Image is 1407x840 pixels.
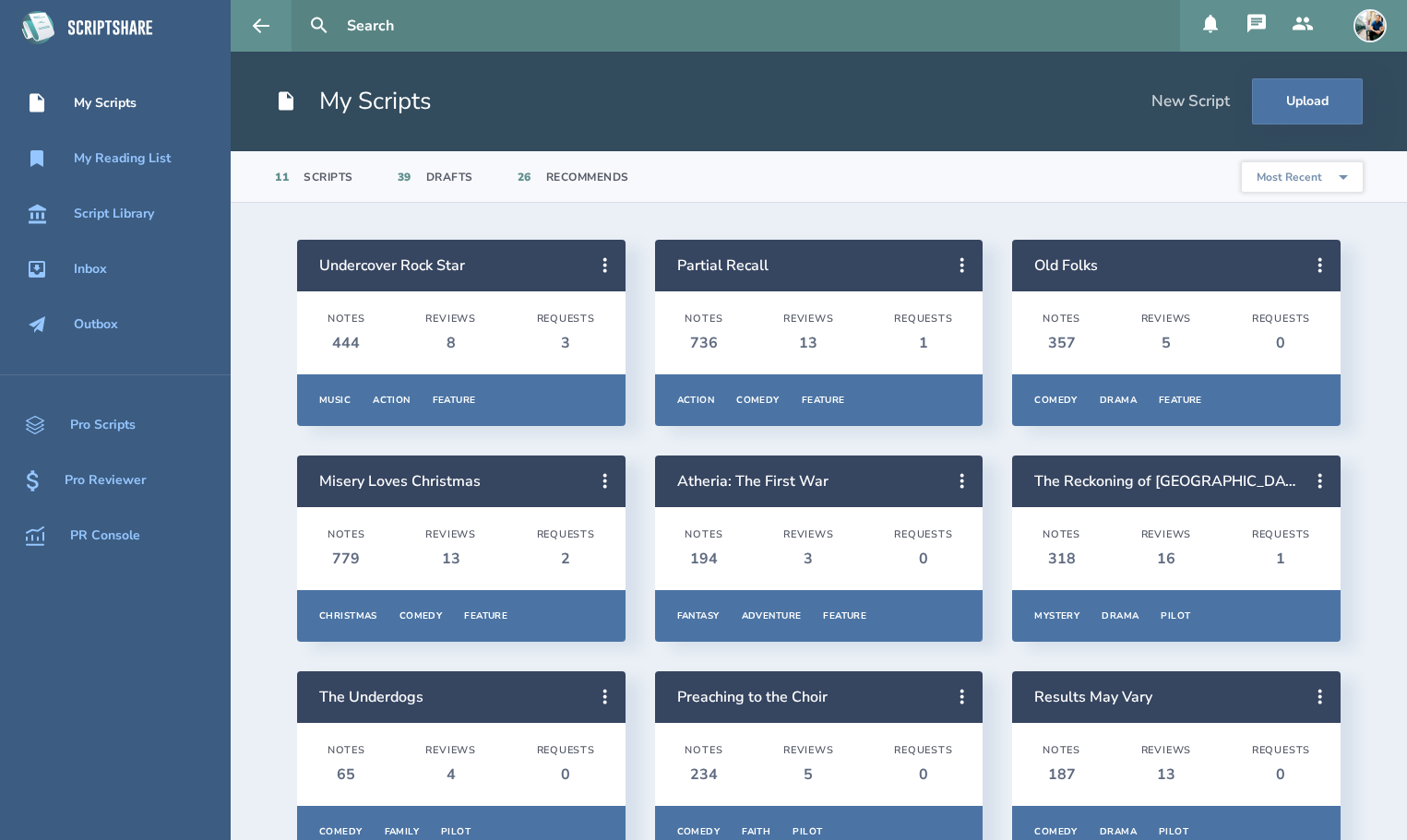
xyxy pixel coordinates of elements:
div: Requests [894,313,952,325]
div: Comedy [1034,394,1078,407]
div: Reviews [1141,744,1192,757]
div: Notes [1043,313,1080,325]
a: Partial Recall [677,255,769,276]
button: Upload [1252,78,1363,124]
div: Feature [1159,394,1202,407]
a: Results May Vary [1034,687,1152,707]
a: The Reckoning of [GEOGRAPHIC_DATA] [1034,471,1309,491]
div: 39 [398,170,411,184]
div: Reviews [425,528,476,541]
div: Inbox [74,262,107,277]
a: Misery Loves Christmas [319,471,481,491]
div: 13 [425,549,476,569]
div: Reviews [425,744,476,757]
div: 0 [1252,333,1310,353]
div: 4 [425,764,476,785]
div: 318 [1043,549,1080,569]
div: Pilot [1161,609,1190,622]
div: Notes [328,313,365,325]
div: 357 [1043,333,1080,353]
div: 5 [783,764,834,785]
div: Requests [537,528,595,541]
div: 3 [783,549,834,569]
img: user_1673573717-crop.jpg [1353,9,1387,42]
div: Drama [1100,394,1137,407]
div: Pro Reviewer [65,473,146,488]
div: Faith [742,825,770,838]
div: Pilot [1159,825,1188,838]
div: Notes [685,313,722,325]
div: Pro Scripts [70,418,136,432]
div: Pilot [441,825,471,838]
div: Notes [328,528,365,541]
div: Christmas [319,609,377,622]
div: Requests [537,744,595,757]
div: Script Library [74,207,154,221]
h1: My Scripts [275,85,432,118]
div: Comedy [399,609,443,622]
div: Feature [802,394,845,407]
div: Notes [328,744,365,757]
div: Reviews [425,313,476,325]
a: Old Folks [1034,255,1098,276]
div: 5 [1141,333,1192,353]
div: Action [677,394,715,407]
div: Requests [1252,528,1310,541]
div: 0 [1252,764,1310,785]
div: Comedy [736,394,780,407]
div: Action [373,394,411,407]
div: Scripts [304,170,353,184]
div: 16 [1141,549,1192,569]
div: Outbox [74,317,118,332]
div: 2 [537,549,595,569]
div: Requests [1252,313,1310,325]
div: 736 [685,333,722,353]
a: Atheria: The First War [677,471,829,491]
div: 13 [1141,764,1192,785]
div: 0 [537,764,595,785]
div: Comedy [1034,825,1078,838]
div: Requests [1252,744,1310,757]
a: Undercover Rock Star [319,255,465,276]
div: 1 [1252,549,1310,569]
div: 1 [894,333,952,353]
div: Recommends [546,170,629,184]
div: Comedy [677,825,721,838]
div: Requests [537,313,595,325]
div: Drama [1102,609,1139,622]
div: Family [385,825,420,838]
div: 187 [1043,764,1080,785]
div: Mystery [1034,609,1079,622]
div: 8 [425,333,476,353]
div: 65 [328,764,365,785]
div: Reviews [783,528,834,541]
div: My Scripts [74,96,137,111]
div: 0 [894,549,952,569]
div: Requests [894,744,952,757]
div: Fantasy [677,609,720,622]
div: Feature [464,609,507,622]
div: 0 [894,764,952,785]
div: Drafts [426,170,473,184]
div: Reviews [783,313,834,325]
div: Notes [685,528,722,541]
div: Notes [685,744,722,757]
div: Adventure [742,609,802,622]
div: 194 [685,549,722,569]
div: Pilot [793,825,822,838]
a: The Underdogs [319,687,423,707]
div: Notes [1043,744,1080,757]
div: Feature [433,394,476,407]
div: Notes [1043,528,1080,541]
div: New Script [1151,91,1230,112]
div: Comedy [319,825,363,838]
div: Drama [1100,825,1137,838]
div: Music [319,394,351,407]
div: Reviews [783,744,834,757]
div: 13 [783,333,834,353]
a: Preaching to the Choir [677,687,828,707]
div: 234 [685,764,722,785]
div: 444 [328,333,365,353]
div: 779 [328,549,365,569]
div: PR Console [70,528,140,543]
